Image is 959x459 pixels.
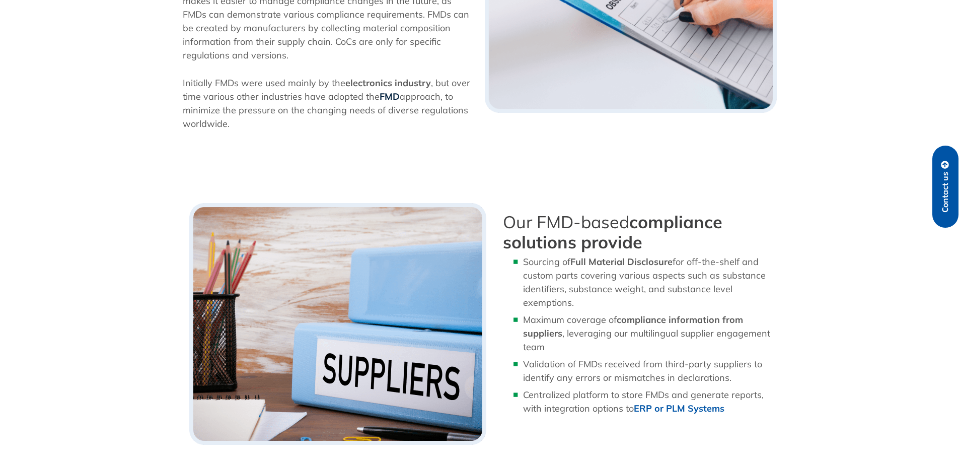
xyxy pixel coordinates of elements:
[183,91,468,129] span: approach, to minimize the pressure on the changing needs of diverse regulations worldwide.
[932,146,958,228] a: Contact us
[183,77,470,102] span: , but over time various other industries have adopted the
[570,256,673,268] b: Full Material Disclosure
[523,327,770,353] span: , leveraging our multilingual supplier engagement team
[523,314,617,325] span: Maximum coverage of
[183,77,345,89] span: Initially FMDs were used mainly by the
[503,211,722,253] strong: compliance solutions provide
[523,256,570,268] span: Sourcing of
[634,403,724,414] a: ERP or PLM Systems
[523,256,766,308] span: for off-the-shelf and custom parts covering various aspects such as substance identifiers, substa...
[380,91,400,102] a: FMD
[941,172,950,213] span: Contact us
[503,212,777,252] h3: Our FMD-based
[523,358,762,383] span: Validation of FMDs received from third-party suppliers to identify any errors or mismatches in de...
[345,77,431,89] b: electronics industry
[523,314,743,339] b: compliance information from suppliers
[523,389,764,414] span: Centralized platform to store FMDs and generate reports, with integration options to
